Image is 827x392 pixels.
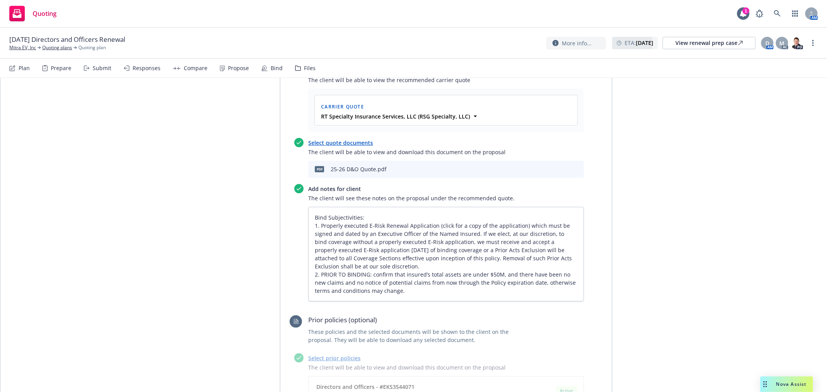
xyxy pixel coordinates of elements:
[787,6,803,21] a: Switch app
[93,65,111,71] div: Submit
[308,139,373,146] a: Select quote documents
[675,37,743,49] div: View renewal prep case
[33,10,57,17] span: Quoting
[184,65,207,71] div: Compare
[562,39,592,47] span: More info...
[760,377,770,392] div: Drag to move
[228,65,249,71] div: Propose
[780,39,785,47] span: M
[308,185,361,193] a: Add notes for client
[770,6,785,21] a: Search
[308,76,584,84] span: The client will be able to view the recommended carrier quote
[776,381,807,387] span: Nova Assist
[78,44,106,51] span: Quoting plan
[133,65,161,71] div: Responses
[308,207,584,301] textarea: Bind Subjectivities: 1. Properly executed E-Risk Renewal Application (click for a copy of the app...
[575,165,581,174] button: archive file
[765,39,769,47] span: D
[271,65,283,71] div: Bind
[308,315,529,325] span: Prior policies (optional)
[6,3,60,24] a: Quoting
[760,377,813,392] button: Nova Assist
[742,7,749,14] div: 1
[625,39,653,47] span: ETA :
[546,37,606,50] button: More info...
[321,113,470,120] strong: RT Specialty Insurance Services, LLC (RSG Specialty, LLC)
[308,148,584,156] span: The client will be able to view and download this document on the proposal
[752,6,767,21] a: Report a Bug
[791,37,803,49] img: photo
[331,165,387,173] div: 25-26 D&O Quote.pdf
[321,103,364,110] span: Carrier Quote
[808,38,818,48] a: more
[308,328,529,344] span: These policies and the selected documents will be shown to the client on the proposal. They will ...
[304,65,316,71] div: Files
[9,44,36,51] a: Mitra EV, Inc
[308,194,584,202] span: The client will see these notes on the proposal under the recommended quote.
[561,165,568,174] button: preview file
[51,65,71,71] div: Prepare
[549,165,555,174] button: download file
[663,37,756,49] a: View renewal prep case
[19,65,30,71] div: Plan
[315,166,324,172] span: pdf
[636,39,653,46] strong: [DATE]
[9,35,125,44] span: [DATE] Directors and Officers Renewal
[42,44,72,51] a: Quoting plans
